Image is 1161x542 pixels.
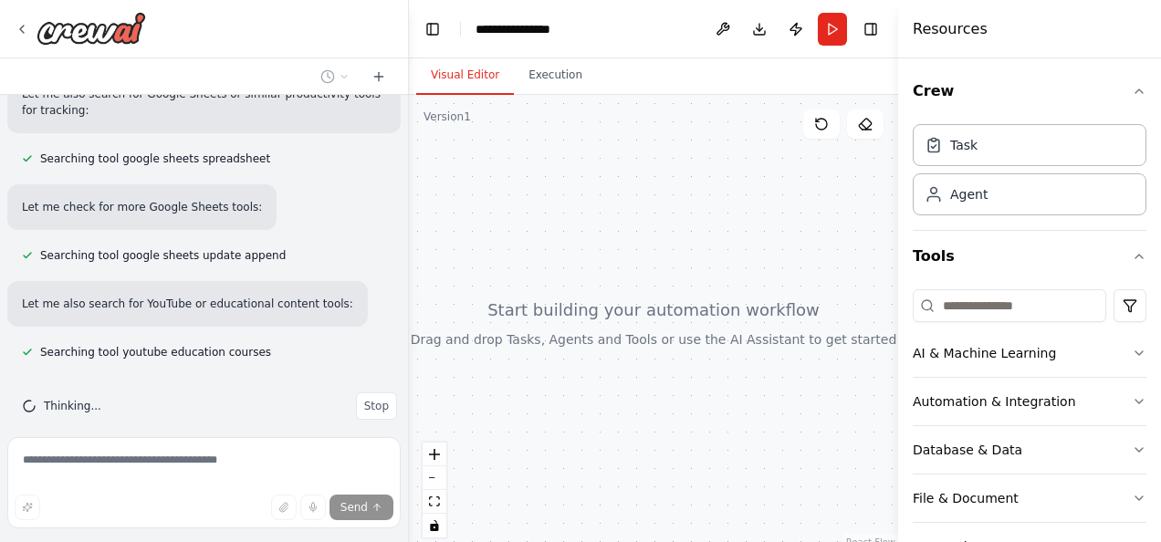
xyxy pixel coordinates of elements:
[22,86,386,119] p: Let me also search for Google Sheets or similar productivity tools for tracking:
[356,392,397,420] button: Stop
[476,20,567,38] nav: breadcrumb
[37,12,146,45] img: Logo
[913,344,1056,362] div: AI & Machine Learning
[364,399,389,413] span: Stop
[22,199,262,215] p: Let me check for more Google Sheets tools:
[913,426,1146,474] button: Database & Data
[423,443,446,466] button: zoom in
[364,66,393,88] button: Start a new chat
[423,490,446,514] button: fit view
[40,248,286,263] span: Searching tool google sheets update append
[423,514,446,537] button: toggle interactivity
[514,57,597,95] button: Execution
[424,109,471,124] div: Version 1
[423,466,446,490] button: zoom out
[913,378,1146,425] button: Automation & Integration
[913,231,1146,282] button: Tools
[913,18,988,40] h4: Resources
[950,136,978,154] div: Task
[913,441,1022,459] div: Database & Data
[913,329,1146,377] button: AI & Machine Learning
[313,66,357,88] button: Switch to previous chat
[15,495,40,520] button: Improve this prompt
[913,117,1146,230] div: Crew
[40,345,271,360] span: Searching tool youtube education courses
[300,495,326,520] button: Click to speak your automation idea
[340,500,368,515] span: Send
[913,66,1146,117] button: Crew
[271,495,297,520] button: Upload files
[22,296,353,312] p: Let me also search for YouTube or educational content tools:
[913,392,1076,411] div: Automation & Integration
[913,489,1019,507] div: File & Document
[423,443,446,537] div: React Flow controls
[420,16,445,42] button: Hide left sidebar
[40,151,270,166] span: Searching tool google sheets spreadsheet
[950,185,988,203] div: Agent
[416,57,514,95] button: Visual Editor
[913,474,1146,522] button: File & Document
[858,16,884,42] button: Hide right sidebar
[329,495,393,520] button: Send
[44,399,101,413] span: Thinking...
